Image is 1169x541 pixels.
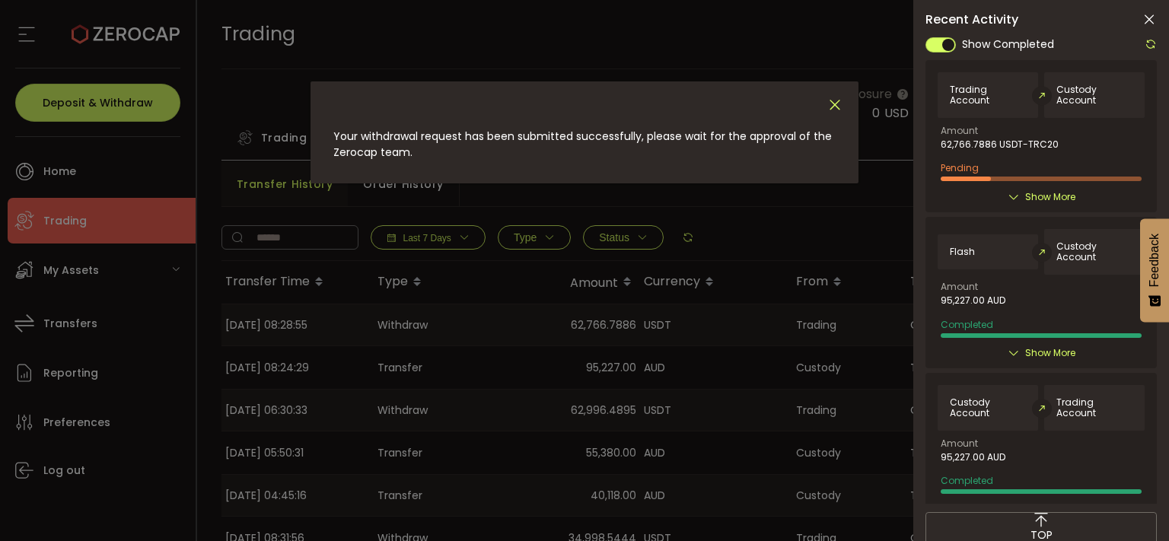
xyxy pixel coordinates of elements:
[941,295,1005,306] span: 95,227.00 AUD
[950,247,975,257] span: Flash
[1056,84,1132,106] span: Custody Account
[1056,397,1132,418] span: Trading Account
[962,37,1054,53] span: Show Completed
[941,439,978,448] span: Amount
[1140,218,1169,322] button: Feedback - Show survey
[941,452,1005,463] span: 95,227.00 AUD
[333,129,832,160] span: Your withdrawal request has been submitted successfully, please wait for the approval of the Zero...
[827,97,843,114] button: Close
[1025,345,1075,361] span: Show More
[925,14,1018,26] span: Recent Activity
[941,161,979,174] span: Pending
[1093,468,1169,541] iframe: Chat Widget
[1148,234,1161,287] span: Feedback
[311,81,858,183] div: dialog
[941,282,978,291] span: Amount
[941,139,1059,150] span: 62,766.7886 USDT-TRC20
[950,84,1026,106] span: Trading Account
[1056,241,1132,263] span: Custody Account
[941,126,978,135] span: Amount
[1025,502,1075,517] span: Show More
[1025,189,1075,205] span: Show More
[941,318,993,331] span: Completed
[950,397,1026,418] span: Custody Account
[941,474,993,487] span: Completed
